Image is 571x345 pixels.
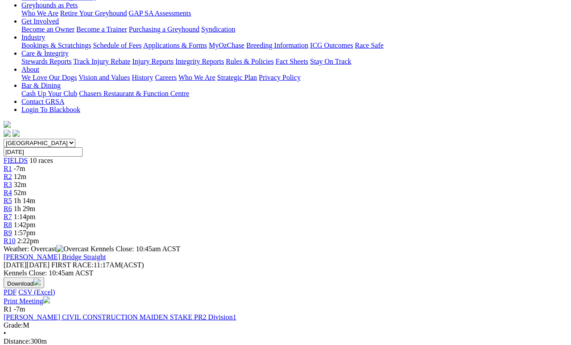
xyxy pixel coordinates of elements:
[4,253,106,261] a: [PERSON_NAME] Bridge Straight
[18,288,55,296] a: CSV (Excel)
[21,1,78,9] a: Greyhounds as Pets
[21,50,69,57] a: Care & Integrity
[4,147,83,157] input: Select date
[4,277,44,288] button: Download
[21,82,61,89] a: Bar & Dining
[17,237,39,245] span: 2:22pm
[93,42,141,49] a: Schedule of Fees
[14,229,36,237] span: 1:57pm
[14,181,26,188] span: 32m
[21,42,567,50] div: Industry
[21,58,567,66] div: Care & Integrity
[143,42,207,49] a: Applications & Forms
[4,313,236,321] a: [PERSON_NAME] CIVIL CONSTRUCTION MAIDEN STAKE PR2 Division1
[51,261,93,269] span: FIRST RACE:
[21,74,567,82] div: About
[4,305,12,313] span: R1
[60,9,127,17] a: Retire Your Greyhound
[21,90,567,98] div: Bar & Dining
[21,74,77,81] a: We Love Our Dogs
[43,296,50,303] img: printer.svg
[14,165,25,172] span: -7m
[21,106,80,113] a: Login To Blackbook
[21,9,58,17] a: Who We Are
[4,237,16,245] a: R10
[4,297,50,305] a: Print Meeting
[4,157,28,164] span: FIELDS
[155,74,177,81] a: Careers
[4,269,567,277] div: Kennels Close: 10:45am ACST
[14,197,35,204] span: 1h 14m
[178,74,215,81] a: Who We Are
[51,261,144,269] span: 11:17AM(ACST)
[4,205,12,212] a: R6
[129,25,199,33] a: Purchasing a Greyhound
[4,288,17,296] a: PDF
[4,337,30,345] span: Distance:
[79,90,189,97] a: Chasers Restaurant & Function Centre
[21,17,59,25] a: Get Involved
[33,278,41,286] img: download.svg
[21,25,567,33] div: Get Involved
[21,66,39,73] a: About
[73,58,130,65] a: Track Injury Rebate
[79,74,130,81] a: Vision and Values
[4,173,12,180] a: R2
[4,261,50,269] span: [DATE]
[91,245,180,253] span: Kennels Close: 10:45am ACST
[217,74,257,81] a: Strategic Plan
[14,305,25,313] span: -7m
[4,229,12,237] a: R9
[14,205,35,212] span: 1h 29m
[4,288,567,296] div: Download
[21,42,91,49] a: Bookings & Scratchings
[12,130,20,137] img: twitter.svg
[310,42,353,49] a: ICG Outcomes
[14,173,26,180] span: 12m
[201,25,235,33] a: Syndication
[29,157,53,164] span: 10 races
[276,58,308,65] a: Fact Sheets
[209,42,244,49] a: MyOzChase
[4,165,12,172] a: R1
[132,74,153,81] a: History
[4,213,12,220] a: R7
[175,58,224,65] a: Integrity Reports
[21,98,64,105] a: Contact GRSA
[4,189,12,196] a: R4
[310,58,351,65] a: Stay On Track
[132,58,174,65] a: Injury Reports
[4,329,6,337] span: •
[4,130,11,137] img: facebook.svg
[4,321,567,329] div: M
[21,58,71,65] a: Stewards Reports
[4,197,12,204] a: R5
[4,261,27,269] span: [DATE]
[4,321,23,329] span: Grade:
[4,221,12,229] a: R8
[246,42,308,49] a: Breeding Information
[4,121,11,128] img: logo-grsa-white.png
[226,58,274,65] a: Rules & Policies
[14,221,36,229] span: 1:42pm
[4,245,91,253] span: Weather: Overcast
[259,74,301,81] a: Privacy Policy
[129,9,191,17] a: GAP SA Assessments
[355,42,383,49] a: Race Safe
[21,33,45,41] a: Industry
[21,25,74,33] a: Become an Owner
[76,25,127,33] a: Become a Trainer
[21,9,567,17] div: Greyhounds as Pets
[4,181,12,188] a: R3
[56,245,89,253] img: Overcast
